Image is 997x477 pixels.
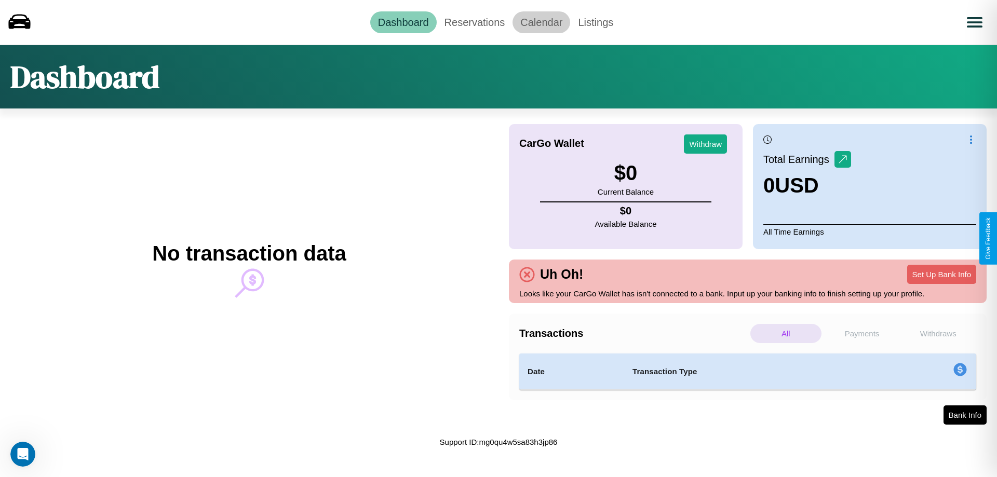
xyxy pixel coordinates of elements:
table: simple table [519,353,976,390]
a: Dashboard [370,11,437,33]
h2: No transaction data [152,242,346,265]
h4: Transaction Type [632,365,868,378]
a: Listings [570,11,621,33]
button: Bank Info [944,405,987,425]
div: Give Feedback [985,217,992,260]
a: Reservations [437,11,513,33]
button: Open menu [960,8,989,37]
h4: Uh Oh! [535,267,588,282]
h4: Date [528,365,616,378]
p: Support ID: mg0qu4w5sa83h3jp86 [440,435,558,449]
h4: CarGo Wallet [519,138,584,149]
h1: Dashboard [10,56,159,98]
p: Looks like your CarGo Wallet has isn't connected to a bank. Input up your banking info to finish ... [519,287,976,301]
h4: $ 0 [595,205,657,217]
p: All Time Earnings [763,224,976,239]
button: Withdraw [684,134,727,154]
button: Set Up Bank Info [907,265,976,284]
h3: $ 0 [598,161,654,185]
p: Withdraws [902,324,974,343]
p: Total Earnings [763,150,834,169]
p: Current Balance [598,185,654,199]
p: All [750,324,821,343]
p: Payments [827,324,898,343]
p: Available Balance [595,217,657,231]
h3: 0 USD [763,174,851,197]
iframe: Intercom live chat [10,442,35,467]
a: Calendar [513,11,570,33]
h4: Transactions [519,328,748,339]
